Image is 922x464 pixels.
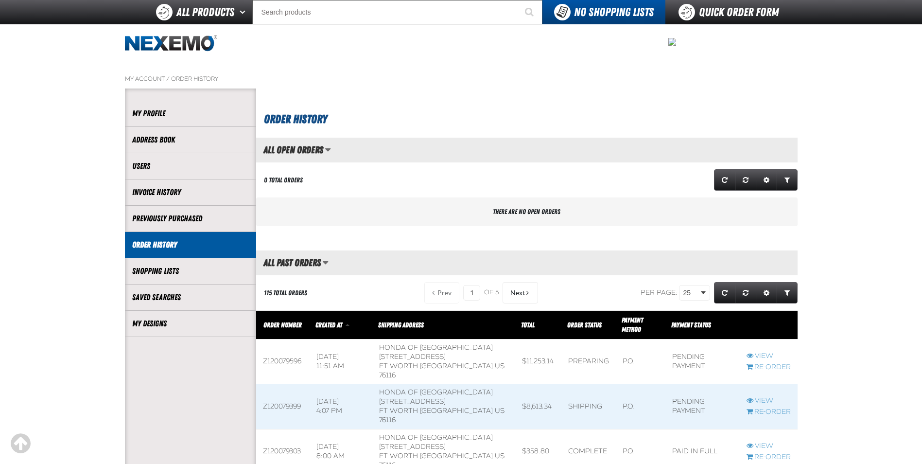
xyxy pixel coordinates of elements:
a: View Z120079596 order [747,352,791,361]
a: Re-Order Z120079303 order [747,453,791,462]
a: Order Status [567,321,602,329]
div: Scroll to the top [10,433,31,454]
h2: All Past Orders [256,257,321,268]
td: P.O. [616,339,665,384]
span: [GEOGRAPHIC_DATA] [420,452,493,460]
a: My Designs [132,318,249,329]
span: [GEOGRAPHIC_DATA] [420,362,493,370]
a: Total [521,321,535,329]
a: Address Book [132,134,249,145]
span: Honda of [GEOGRAPHIC_DATA] [379,433,493,442]
a: Shopping Lists [132,266,249,277]
h2: All Open Orders [256,144,323,155]
bdo: 76116 [379,416,396,424]
a: Re-Order Z120079399 order [747,408,791,417]
span: FT WORTH [379,452,418,460]
span: of 5 [484,288,499,297]
a: Reset grid action [735,282,756,303]
td: Pending payment [665,384,739,429]
a: Expand or Collapse Grid Filters [777,169,798,191]
a: Refresh grid action [714,169,735,191]
span: Honda of [GEOGRAPHIC_DATA] [379,343,493,352]
span: US [495,362,504,370]
td: $11,253.14 [515,339,561,384]
img: Nexemo logo [125,35,217,52]
td: Shipping [561,384,616,429]
span: Order History [264,112,327,126]
button: Manage grid views. Current view is All Past Orders [322,254,329,271]
td: Z120079596 [256,339,310,384]
span: [STREET_ADDRESS] [379,397,446,406]
td: $8,613.34 [515,384,561,429]
bdo: 76116 [379,371,396,379]
span: FT WORTH [379,407,418,415]
span: Shipping Address [378,321,424,329]
img: 0913759d47fe0bb872ce56e1ce62d35c.jpeg [668,38,676,46]
a: Order History [132,239,249,250]
span: All Products [176,3,234,21]
a: Invoice History [132,187,249,198]
a: Order History [171,75,218,83]
span: Per page: [641,288,678,297]
a: My Profile [132,108,249,119]
td: Preparing [561,339,616,384]
a: Expand or Collapse Grid Settings [756,282,777,303]
span: 25 [683,288,699,298]
a: My Account [125,75,165,83]
input: Current page number [463,285,480,301]
a: Re-Order Z120079596 order [747,363,791,372]
a: Refresh grid action [714,282,735,303]
a: Expand or Collapse Grid Filters [777,282,798,303]
a: Previously Purchased [132,213,249,224]
nav: Breadcrumbs [125,75,798,83]
td: [DATE] 4:07 PM [310,384,373,429]
a: Home [125,35,217,52]
a: Expand or Collapse Grid Settings [756,169,777,191]
button: Manage grid views. Current view is All Open Orders [325,142,331,158]
span: [GEOGRAPHIC_DATA] [420,407,493,415]
span: Honda of [GEOGRAPHIC_DATA] [379,388,493,396]
td: P.O. [616,384,665,429]
td: Pending payment [665,339,739,384]
td: Z120079399 [256,384,310,429]
a: View Z120079399 order [747,396,791,406]
td: [DATE] 11:51 AM [310,339,373,384]
span: US [495,452,504,460]
span: Payment Status [671,321,711,329]
span: There are no open orders [493,208,560,215]
th: Row actions [740,311,798,339]
a: Users [132,161,249,172]
button: Next Page [503,282,538,303]
a: Order Number [263,321,302,329]
span: Next Page [510,289,525,297]
span: US [495,407,504,415]
span: / [166,75,170,83]
span: No Shopping Lists [574,5,654,19]
span: Payment Method [622,316,643,333]
a: View Z120079303 order [747,442,791,451]
span: [STREET_ADDRESS] [379,353,446,361]
span: [STREET_ADDRESS] [379,443,446,451]
a: Reset grid action [735,169,756,191]
div: 0 Total Orders [264,176,303,185]
span: Created At [315,321,342,329]
a: Created At [315,321,344,329]
a: Saved Searches [132,292,249,303]
div: 115 Total Orders [264,288,307,298]
span: FT WORTH [379,362,418,370]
